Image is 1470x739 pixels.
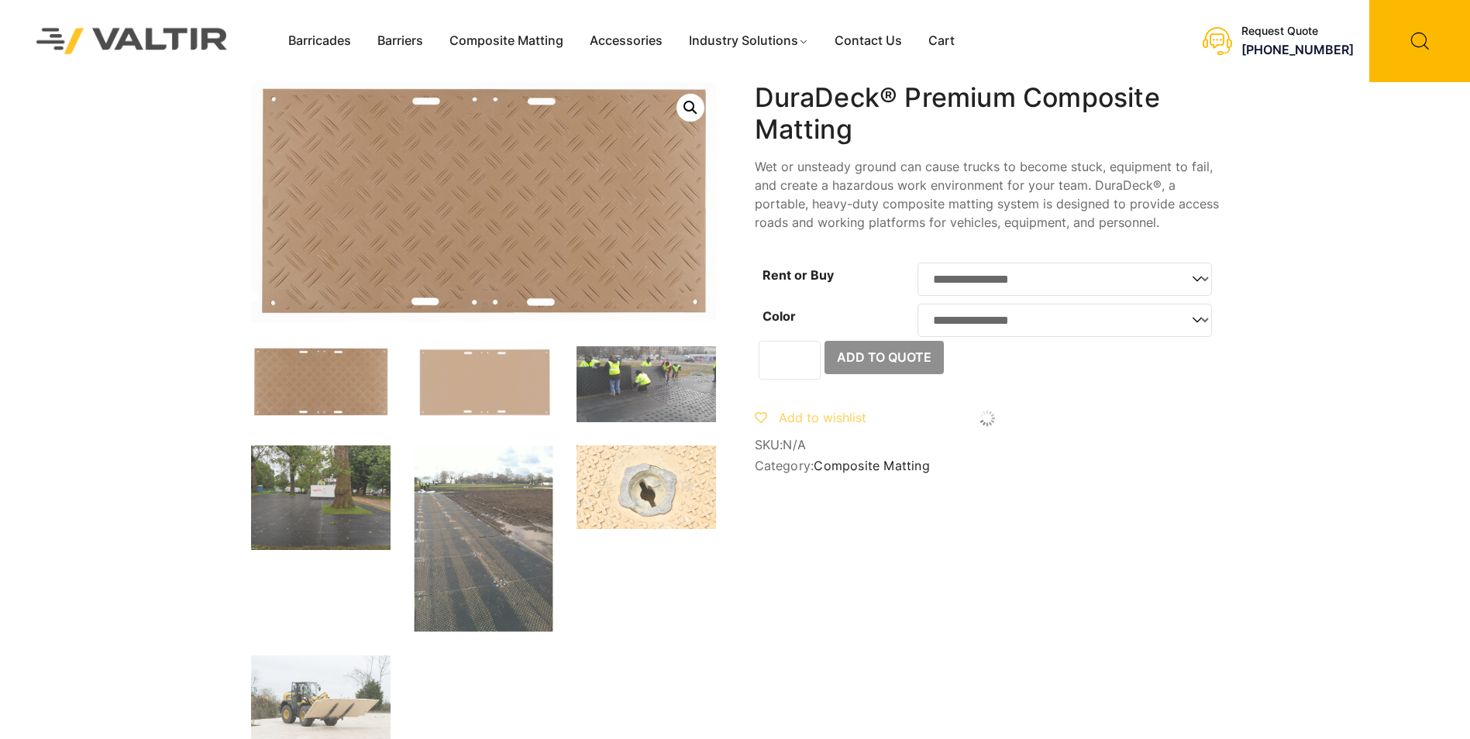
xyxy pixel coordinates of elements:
img: MegaDeck_7.jpg [577,445,716,529]
a: Accessories [577,29,676,53]
a: [PHONE_NUMBER] [1241,42,1354,57]
label: Rent or Buy [763,267,834,283]
h1: DuraDeck® Premium Composite Matting [755,82,1220,146]
a: Barricades [275,29,364,53]
img: DuraDeck-Black-Valtir.jpg [414,445,553,632]
div: Request Quote [1241,25,1354,38]
span: Category: [755,459,1220,473]
img: DuraDeck-rugged-w-hand-holds.jpg [251,346,391,418]
img: duradeck-installation-valtir-events.jpg [577,346,716,422]
a: Contact Us [821,29,915,53]
a: Composite Matting [814,458,929,473]
a: Industry Solutions [676,29,822,53]
label: Color [763,308,796,324]
img: Valtir Rentals [16,8,248,74]
a: Cart [915,29,968,53]
span: N/A [783,437,806,452]
a: Composite Matting [436,29,577,53]
img: duradeck-groundprotection-4-1024x768-1.jpg [251,445,391,550]
button: Add to Quote [825,341,944,375]
a: Barriers [364,29,436,53]
p: Wet or unsteady ground can cause trucks to become stuck, equipment to fail, and create a hazardou... [755,157,1220,232]
img: DuraDeck-pedestrian-w-hand-holds.jpg [414,346,553,418]
input: Product quantity [759,341,821,380]
span: SKU: [755,438,1220,452]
